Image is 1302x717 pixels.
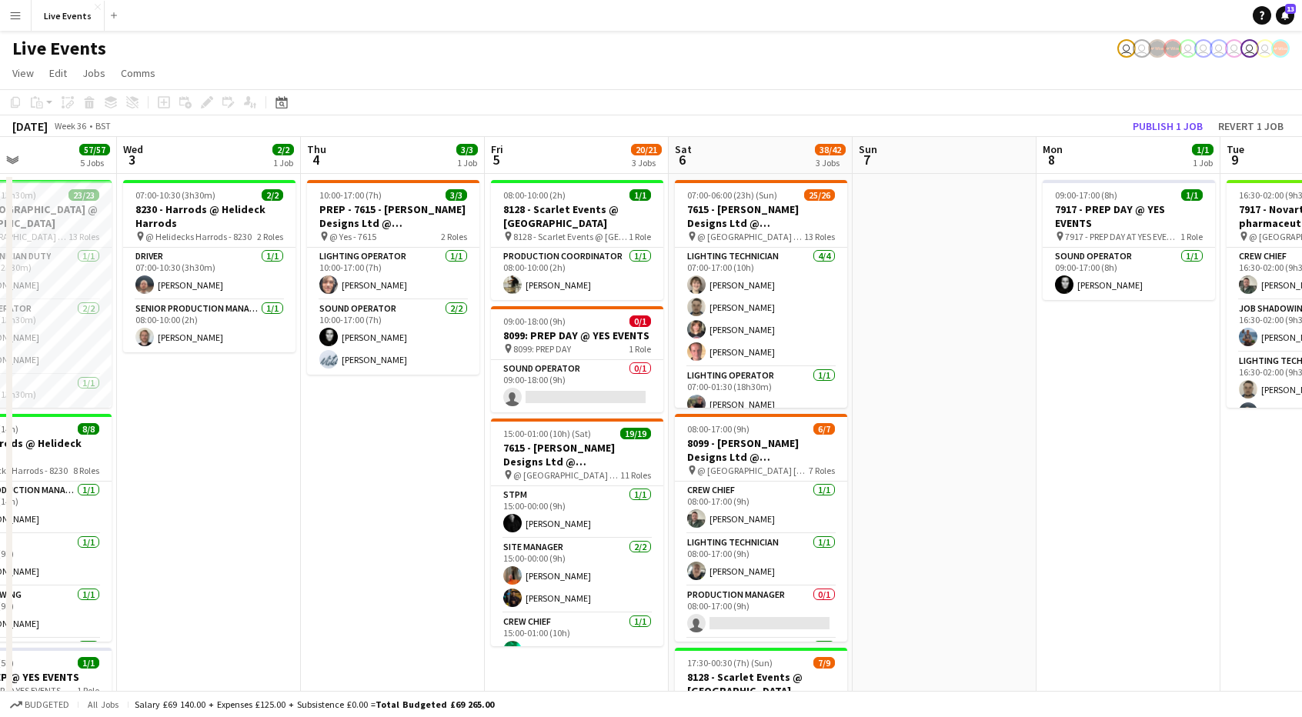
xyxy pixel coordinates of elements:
span: Budgeted [25,699,69,710]
a: 13 [1276,6,1294,25]
button: Budgeted [8,696,72,713]
app-user-avatar: Eden Hopkins [1117,39,1136,58]
span: Edit [49,66,67,80]
app-user-avatar: Ollie Rolfe [1194,39,1213,58]
button: Publish 1 job [1127,116,1209,136]
app-user-avatar: Alex Gill [1271,39,1290,58]
span: Total Budgeted £69 265.00 [376,699,494,710]
div: BST [95,120,111,132]
button: Revert 1 job [1212,116,1290,136]
a: Comms [115,63,162,83]
span: Jobs [82,66,105,80]
span: View [12,66,34,80]
span: Week 36 [51,120,89,132]
app-user-avatar: Production Managers [1148,39,1167,58]
app-user-avatar: Production Managers [1163,39,1182,58]
a: Edit [43,63,73,83]
div: [DATE] [12,118,48,134]
h1: Live Events [12,37,106,60]
app-user-avatar: Technical Department [1225,39,1244,58]
app-user-avatar: Ollie Rolfe [1179,39,1197,58]
div: Salary £69 140.00 + Expenses £125.00 + Subsistence £0.00 = [135,699,494,710]
app-user-avatar: Technical Department [1256,39,1274,58]
button: Live Events [32,1,105,31]
span: All jobs [85,699,122,710]
span: Comms [121,66,155,80]
span: 13 [1285,4,1296,14]
app-user-avatar: Eden Hopkins [1133,39,1151,58]
app-user-avatar: Technical Department [1240,39,1259,58]
app-user-avatar: Technical Department [1210,39,1228,58]
a: Jobs [76,63,112,83]
a: View [6,63,40,83]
